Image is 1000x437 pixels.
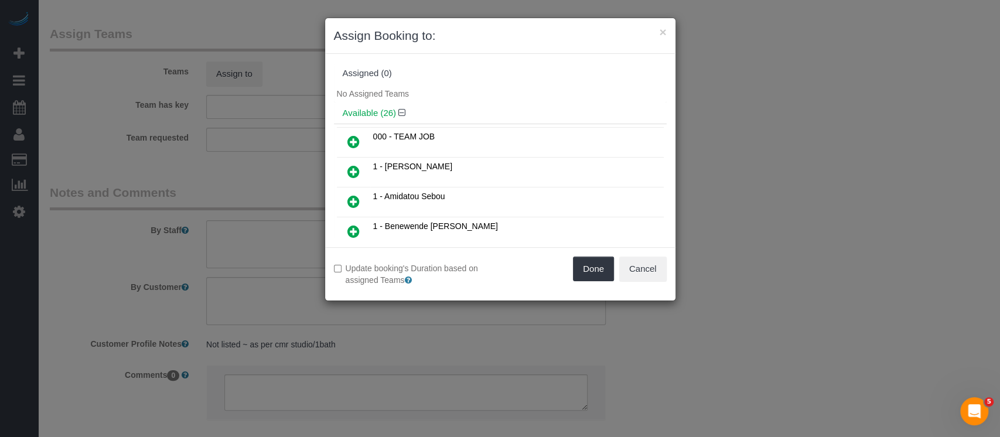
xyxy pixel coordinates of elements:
label: Update booking's Duration based on assigned Teams [334,262,492,286]
button: Cancel [619,257,667,281]
h3: Assign Booking to: [334,27,667,45]
span: 1 - Amidatou Sebou [373,192,445,201]
span: 000 - TEAM JOB [373,132,435,141]
h4: Available (26) [343,108,658,118]
input: Update booking's Duration based on assigned Teams [334,265,342,272]
button: Done [573,257,614,281]
div: Assigned (0) [343,69,658,78]
span: 1 - [PERSON_NAME] [373,162,452,171]
iframe: Intercom live chat [960,397,988,425]
span: 5 [984,397,994,407]
span: 1 - Benewende [PERSON_NAME] [373,221,498,231]
button: × [659,26,666,38]
span: No Assigned Teams [337,89,409,98]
